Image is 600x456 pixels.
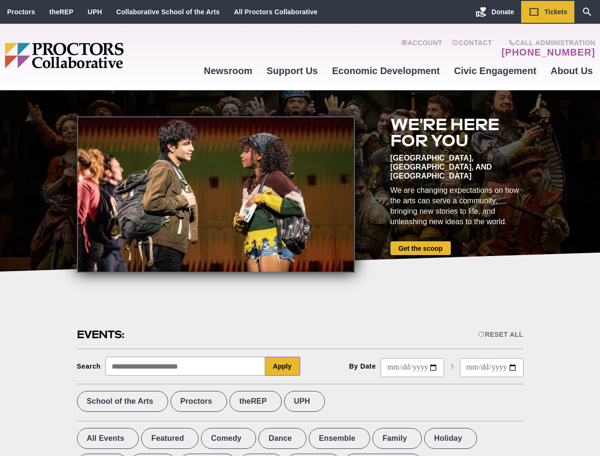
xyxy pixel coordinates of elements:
a: [PHONE_NUMBER] [502,47,595,58]
div: We are changing expectations on how the arts can serve a community, bringing new stories to life,... [390,185,524,227]
a: Donate [468,1,521,23]
span: Call Administration [499,39,595,47]
a: Get the scoop [390,241,451,255]
a: Account [401,39,442,58]
a: Contact [452,39,492,58]
div: [GEOGRAPHIC_DATA], [GEOGRAPHIC_DATA], and [GEOGRAPHIC_DATA] [390,153,524,180]
a: Collaborative School of the Arts [116,8,220,16]
label: Family [372,428,422,449]
label: Ensemble [309,428,370,449]
a: Tickets [521,1,574,23]
a: Newsroom [197,58,259,84]
label: theREP [229,391,282,412]
label: All Events [77,428,139,449]
label: Proctors [171,391,227,412]
label: Featured [141,428,199,449]
a: Search [574,1,600,23]
a: About Us [543,58,600,84]
h2: Events: [77,327,126,342]
a: Civic Engagement [447,58,543,84]
div: Search [77,362,101,370]
label: Dance [258,428,306,449]
label: Comedy [201,428,256,449]
span: Tickets [544,8,567,16]
a: UPH [88,8,102,16]
img: Proctors logo [5,43,197,68]
a: theREP [49,8,74,16]
label: School of the Arts [77,391,168,412]
a: Economic Development [325,58,447,84]
button: Apply [265,357,300,376]
a: All Proctors Collaborative [234,8,317,16]
div: By Date [349,362,376,370]
div: Reset All [478,331,523,338]
a: Proctors [7,8,35,16]
a: Support Us [259,58,325,84]
h2: We're here for you [390,116,524,149]
label: UPH [284,391,325,412]
label: Holiday [424,428,477,449]
span: Donate [492,8,514,16]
